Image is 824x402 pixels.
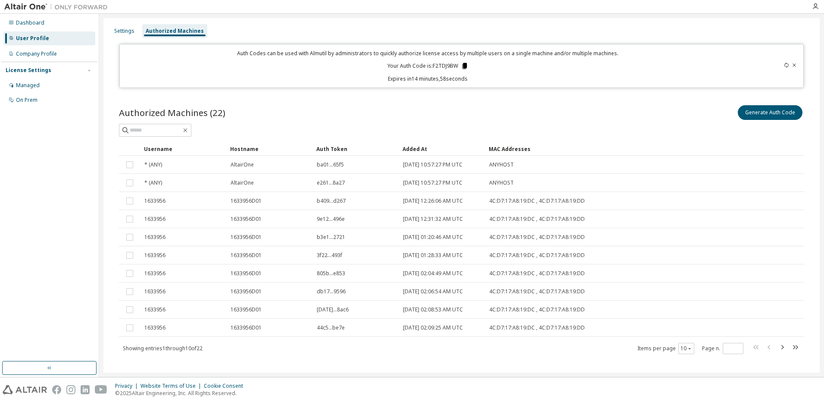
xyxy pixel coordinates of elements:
span: 1633956D01 [231,324,262,331]
span: * (ANY) [144,161,162,168]
span: 1633956D01 [231,216,262,223]
span: 3f22...493f [317,252,342,259]
span: Authorized Machines (22) [119,107,225,119]
span: [DATE]...8ac6 [317,306,349,313]
span: [DATE] 01:28:33 AM UTC [403,252,463,259]
p: Expires in 14 minutes, 58 seconds [125,75,731,82]
span: b3e1...2721 [317,234,345,241]
span: 1633956D01 [231,288,262,295]
span: 44c5...be7e [317,324,345,331]
div: License Settings [6,67,51,74]
span: 1633956D01 [231,252,262,259]
span: [DATE] 02:04:49 AM UTC [403,270,463,277]
div: Username [144,142,223,156]
span: [DATE] 01:20:46 AM UTC [403,234,463,241]
div: Cookie Consent [204,383,248,389]
span: 1633956 [144,252,165,259]
span: Page n. [702,343,743,354]
div: Company Profile [16,50,57,57]
span: 805b...e853 [317,270,345,277]
span: 4C:D7:17:A8:19:DC , 4C:D7:17:A8:19:DD [489,270,585,277]
div: Authorized Machines [146,28,204,35]
p: Your Auth Code is: F2TDJ9BW [387,62,468,70]
span: [DATE] 02:08:53 AM UTC [403,306,463,313]
span: 4C:D7:17:A8:19:DC , 4C:D7:17:A8:19:DD [489,234,585,241]
span: Showing entries 1 through 10 of 22 [123,345,203,352]
span: [DATE] 10:57:27 PM UTC [403,179,462,186]
span: 1633956D01 [231,270,262,277]
span: [DATE] 10:57:27 PM UTC [403,161,462,168]
span: 1633956D01 [231,198,262,204]
div: User Profile [16,35,49,42]
img: youtube.svg [95,385,107,394]
span: ANYHOST [489,161,514,168]
div: Auth Token [316,142,396,156]
div: Hostname [230,142,309,156]
p: Auth Codes can be used with Almutil by administrators to quickly authorize license access by mult... [125,50,731,57]
span: 1633956 [144,216,165,223]
img: altair_logo.svg [3,385,47,394]
div: On Prem [16,97,37,104]
img: instagram.svg [66,385,75,394]
div: Website Terms of Use [140,383,204,389]
span: [DATE] 02:09:25 AM UTC [403,324,463,331]
div: Dashboard [16,19,44,26]
div: Managed [16,82,40,89]
span: db17...9596 [317,288,346,295]
span: [DATE] 12:26:06 AM UTC [403,198,463,204]
div: Settings [114,28,134,35]
span: 4C:D7:17:A8:19:DC , 4C:D7:17:A8:19:DD [489,198,585,204]
span: AltairOne [231,179,254,186]
span: * (ANY) [144,179,162,186]
span: b409...d267 [317,198,346,204]
span: 1633956D01 [231,234,262,241]
span: 1633956 [144,270,165,277]
span: ANYHOST [489,179,514,186]
span: Items per page [637,343,694,354]
span: 1633956 [144,324,165,331]
span: 1633956D01 [231,306,262,313]
p: © 2025 Altair Engineering, Inc. All Rights Reserved. [115,389,248,397]
span: AltairOne [231,161,254,168]
span: [DATE] 12:31:32 AM UTC [403,216,463,223]
button: Generate Auth Code [738,105,802,120]
img: facebook.svg [52,385,61,394]
span: 1633956 [144,198,165,204]
img: linkedin.svg [81,385,90,394]
img: Altair One [4,3,112,11]
span: e261...8a27 [317,179,345,186]
span: 1633956 [144,234,165,241]
span: 4C:D7:17:A8:19:DC , 4C:D7:17:A8:19:DD [489,306,585,313]
span: 4C:D7:17:A8:19:DC , 4C:D7:17:A8:19:DD [489,324,585,331]
button: 10 [680,345,692,352]
span: 4C:D7:17:A8:19:DC , 4C:D7:17:A8:19:DD [489,252,585,259]
span: 1633956 [144,288,165,295]
div: Privacy [115,383,140,389]
span: 4C:D7:17:A8:19:DC , 4C:D7:17:A8:19:DD [489,288,585,295]
span: 1633956 [144,306,165,313]
div: Added At [403,142,482,156]
span: 9e12...496e [317,216,345,223]
span: ba01...65f5 [317,161,344,168]
span: 4C:D7:17:A8:19:DC , 4C:D7:17:A8:19:DD [489,216,585,223]
div: MAC Addresses [489,142,712,156]
span: [DATE] 02:06:54 AM UTC [403,288,463,295]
